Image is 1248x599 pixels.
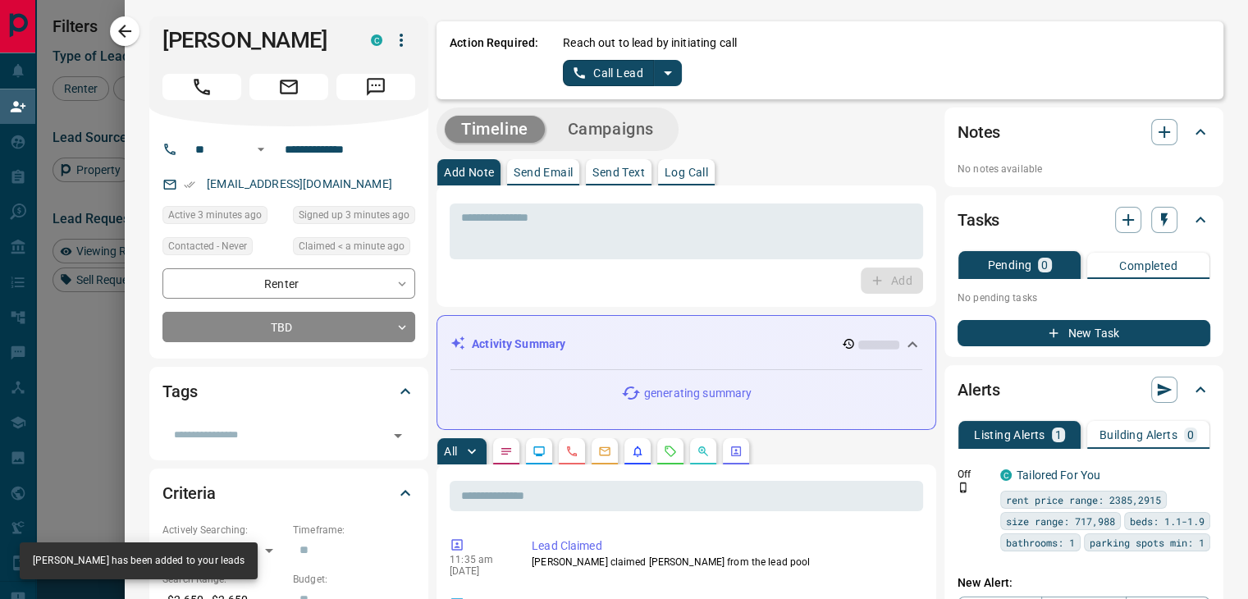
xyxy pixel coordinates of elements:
button: Campaigns [551,116,670,143]
p: No pending tasks [958,286,1210,310]
p: Timeframe: [293,523,415,537]
span: size range: 717,988 [1006,513,1115,529]
button: Timeline [445,116,545,143]
p: Add Note [444,167,494,178]
button: Open [251,139,271,159]
svg: Push Notification Only [958,482,969,493]
span: Contacted - Never [168,238,247,254]
svg: Requests [664,445,677,458]
span: Call [162,74,241,100]
svg: Notes [500,445,513,458]
div: Tags [162,372,415,411]
p: Off [958,467,990,482]
div: Alerts [958,370,1210,409]
h2: Criteria [162,480,216,506]
svg: Lead Browsing Activity [533,445,546,458]
svg: Opportunities [697,445,710,458]
div: Criteria [162,473,415,513]
p: Log Call [665,167,708,178]
div: split button [563,60,682,86]
span: Active 3 minutes ago [168,207,262,223]
p: Completed [1119,260,1177,272]
div: Wed Oct 15 2025 [293,206,415,229]
div: Activity Summary [450,329,922,359]
p: 0 [1041,259,1048,271]
svg: Emails [598,445,611,458]
p: [DATE] [450,565,507,577]
span: rent price range: 2385,2915 [1006,492,1161,508]
a: Tailored For You [1017,469,1100,482]
button: Open [386,424,409,447]
span: Message [336,74,415,100]
p: Listing Alerts [974,429,1045,441]
p: Pending [987,259,1031,271]
span: Email [249,74,328,100]
p: Action Required: [450,34,538,86]
p: Actively Searching: [162,523,285,537]
h2: Tags [162,378,197,405]
p: Reach out to lead by initiating call [563,34,737,52]
p: 1 [1055,429,1062,441]
div: Renter [162,268,415,299]
svg: Agent Actions [729,445,743,458]
div: Notes [958,112,1210,152]
p: Building Alerts [1099,429,1177,441]
div: Wed Oct 15 2025 [162,206,285,229]
button: Call Lead [563,60,654,86]
a: [EMAIL_ADDRESS][DOMAIN_NAME] [207,177,392,190]
button: New Task [958,320,1210,346]
p: Send Text [592,167,645,178]
div: condos.ca [1000,469,1012,481]
div: TBD [162,312,415,342]
span: bathrooms: 1 [1006,534,1075,551]
p: All [444,446,457,457]
p: Activity Summary [472,336,565,353]
p: [PERSON_NAME] claimed [PERSON_NAME] from the lead pool [532,555,917,569]
div: Tasks [958,200,1210,240]
div: [PERSON_NAME] has been added to your leads [33,547,245,574]
span: Claimed < a minute ago [299,238,405,254]
div: condos.ca [371,34,382,46]
span: beds: 1.1-1.9 [1130,513,1205,529]
p: New Alert: [958,574,1210,592]
h2: Notes [958,119,1000,145]
h2: Tasks [958,207,999,233]
p: 0 [1187,429,1194,441]
p: Budget: [293,572,415,587]
p: 11:35 am [450,554,507,565]
svg: Listing Alerts [631,445,644,458]
p: Lead Claimed [532,537,917,555]
h1: [PERSON_NAME] [162,27,346,53]
h2: Alerts [958,377,1000,403]
svg: Email Verified [184,179,195,190]
span: Signed up 3 minutes ago [299,207,409,223]
svg: Calls [565,445,578,458]
p: No notes available [958,162,1210,176]
div: Wed Oct 15 2025 [293,237,415,260]
p: generating summary [644,385,752,402]
p: Send Email [514,167,573,178]
span: parking spots min: 1 [1090,534,1205,551]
